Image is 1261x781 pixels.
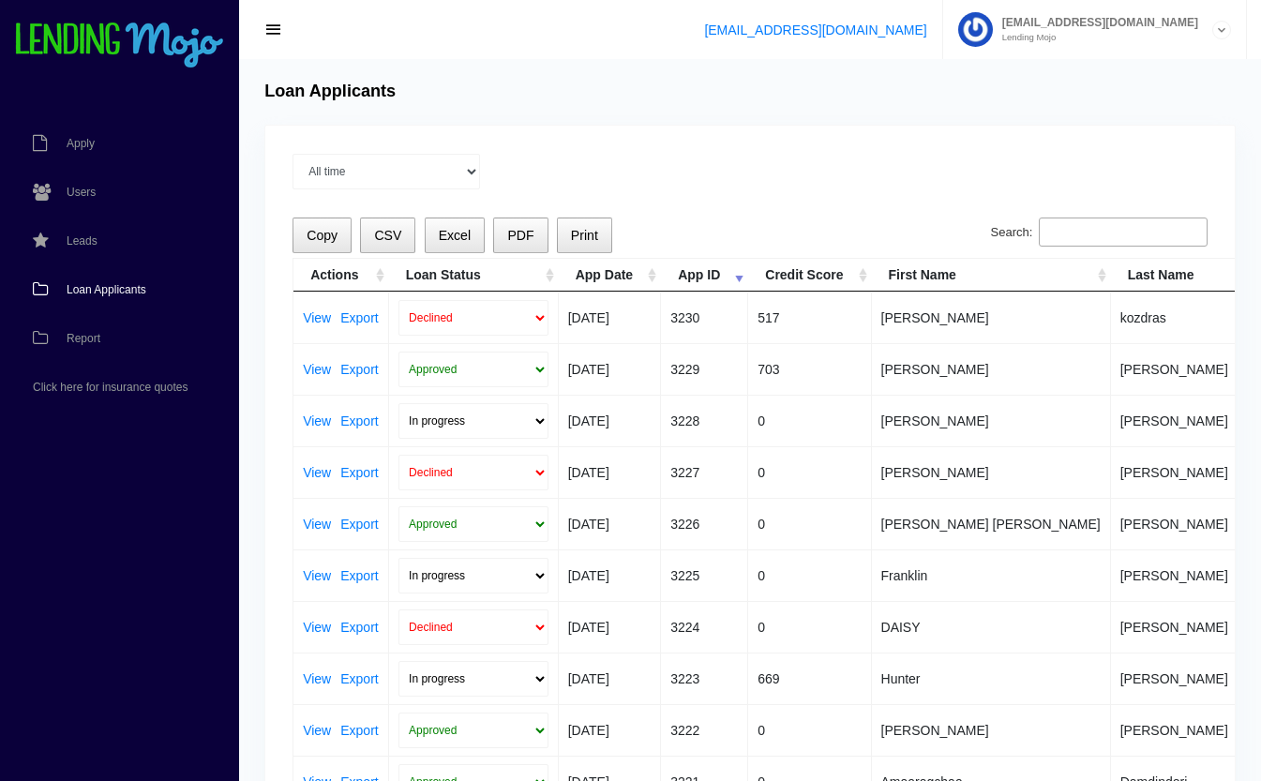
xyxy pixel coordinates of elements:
[872,446,1111,498] td: [PERSON_NAME]
[14,23,225,69] img: logo-small.png
[303,672,331,685] a: View
[872,395,1111,446] td: [PERSON_NAME]
[67,284,146,295] span: Loan Applicants
[340,724,378,737] a: Export
[991,218,1208,248] label: Search:
[748,653,871,704] td: 669
[993,17,1198,28] span: [EMAIL_ADDRESS][DOMAIN_NAME]
[1039,218,1208,248] input: Search:
[557,218,612,254] button: Print
[571,228,598,243] span: Print
[303,363,331,376] a: View
[661,292,748,343] td: 3230
[340,569,378,582] a: Export
[307,228,338,243] span: Copy
[559,704,661,756] td: [DATE]
[872,259,1111,292] th: First Name: activate to sort column ascending
[559,395,661,446] td: [DATE]
[340,672,378,685] a: Export
[303,311,331,324] a: View
[993,33,1198,42] small: Lending Mojo
[872,549,1111,601] td: Franklin
[559,292,661,343] td: [DATE]
[748,549,871,601] td: 0
[748,704,871,756] td: 0
[303,621,331,634] a: View
[661,343,748,395] td: 3229
[303,724,331,737] a: View
[872,704,1111,756] td: [PERSON_NAME]
[661,446,748,498] td: 3227
[661,549,748,601] td: 3225
[559,343,661,395] td: [DATE]
[493,218,548,254] button: PDF
[958,12,993,47] img: Profile image
[661,259,748,292] th: App ID: activate to sort column ascending
[559,498,661,549] td: [DATE]
[303,518,331,531] a: View
[340,621,378,634] a: Export
[559,653,661,704] td: [DATE]
[67,187,96,198] span: Users
[507,228,533,243] span: PDF
[872,601,1111,653] td: DAISY
[559,259,661,292] th: App Date: activate to sort column ascending
[661,704,748,756] td: 3222
[340,466,378,479] a: Export
[425,218,486,254] button: Excel
[303,569,331,582] a: View
[872,343,1111,395] td: [PERSON_NAME]
[374,228,401,243] span: CSV
[340,311,378,324] a: Export
[748,343,871,395] td: 703
[67,138,95,149] span: Apply
[704,23,926,38] a: [EMAIL_ADDRESS][DOMAIN_NAME]
[559,601,661,653] td: [DATE]
[661,395,748,446] td: 3228
[340,363,378,376] a: Export
[340,518,378,531] a: Export
[303,414,331,428] a: View
[748,292,871,343] td: 517
[748,259,871,292] th: Credit Score: activate to sort column ascending
[559,549,661,601] td: [DATE]
[293,218,352,254] button: Copy
[360,218,415,254] button: CSV
[264,82,396,102] h4: Loan Applicants
[872,653,1111,704] td: Hunter
[340,414,378,428] a: Export
[748,601,871,653] td: 0
[389,259,559,292] th: Loan Status: activate to sort column ascending
[748,446,871,498] td: 0
[33,382,188,393] span: Click here for insurance quotes
[661,601,748,653] td: 3224
[748,498,871,549] td: 0
[748,395,871,446] td: 0
[559,446,661,498] td: [DATE]
[439,228,471,243] span: Excel
[872,292,1111,343] td: [PERSON_NAME]
[67,235,98,247] span: Leads
[872,498,1111,549] td: [PERSON_NAME] [PERSON_NAME]
[661,653,748,704] td: 3223
[661,498,748,549] td: 3226
[303,466,331,479] a: View
[293,259,389,292] th: Actions: activate to sort column ascending
[67,333,100,344] span: Report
